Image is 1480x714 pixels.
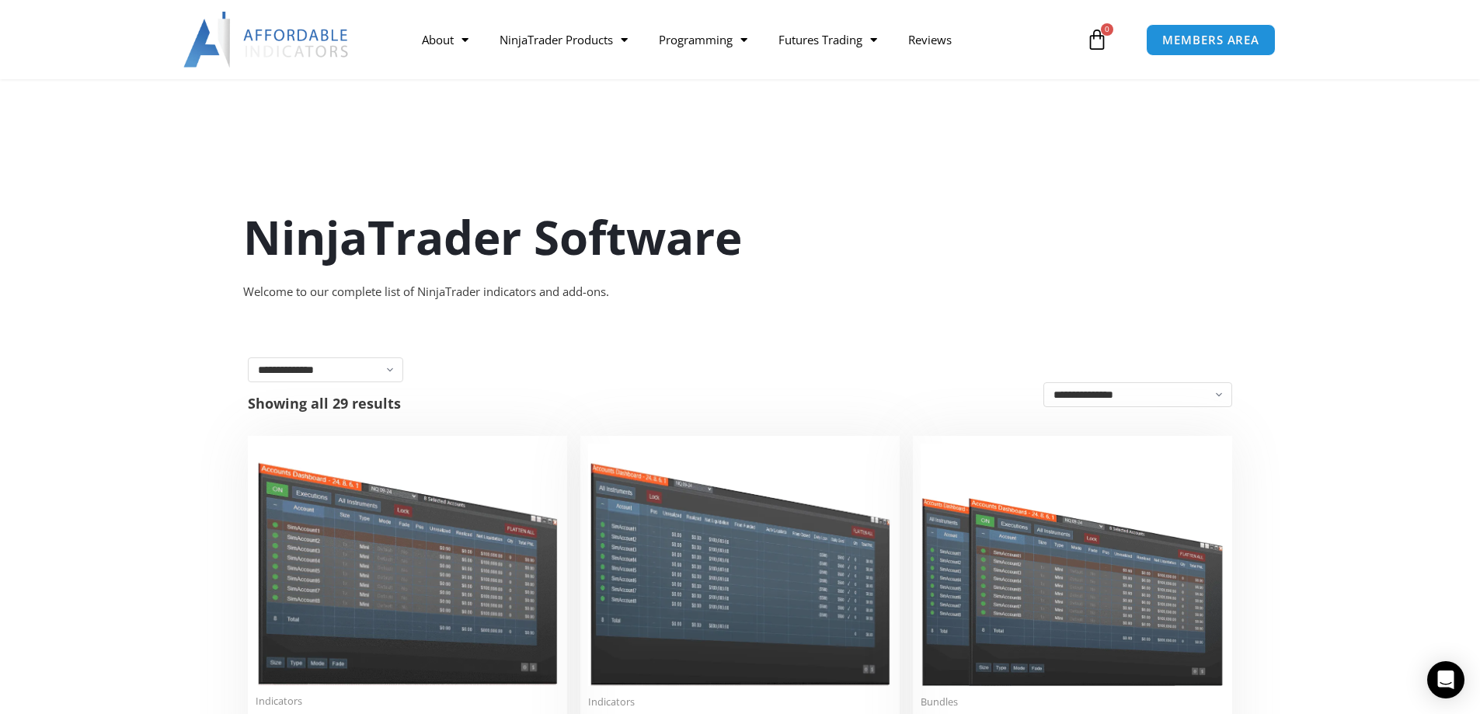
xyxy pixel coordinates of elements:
img: Duplicate Account Actions [256,444,559,685]
a: 0 [1063,17,1131,62]
p: Showing all 29 results [248,396,401,410]
h1: NinjaTrader Software [243,204,1238,270]
span: 0 [1101,23,1113,36]
span: Bundles [921,695,1224,709]
a: Futures Trading [763,22,893,57]
a: NinjaTrader Products [484,22,643,57]
select: Shop order [1043,382,1232,407]
img: Account Risk Manager [588,444,892,685]
div: Welcome to our complete list of NinjaTrader indicators and add-ons. [243,281,1238,303]
a: About [406,22,484,57]
nav: Menu [406,22,1082,57]
img: LogoAI | Affordable Indicators – NinjaTrader [183,12,350,68]
span: MEMBERS AREA [1162,34,1259,46]
a: MEMBERS AREA [1146,24,1276,56]
span: Indicators [588,695,892,709]
span: Indicators [256,695,559,708]
a: Reviews [893,22,967,57]
a: Programming [643,22,763,57]
img: Accounts Dashboard Suite [921,444,1224,686]
div: Open Intercom Messenger [1427,661,1464,698]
